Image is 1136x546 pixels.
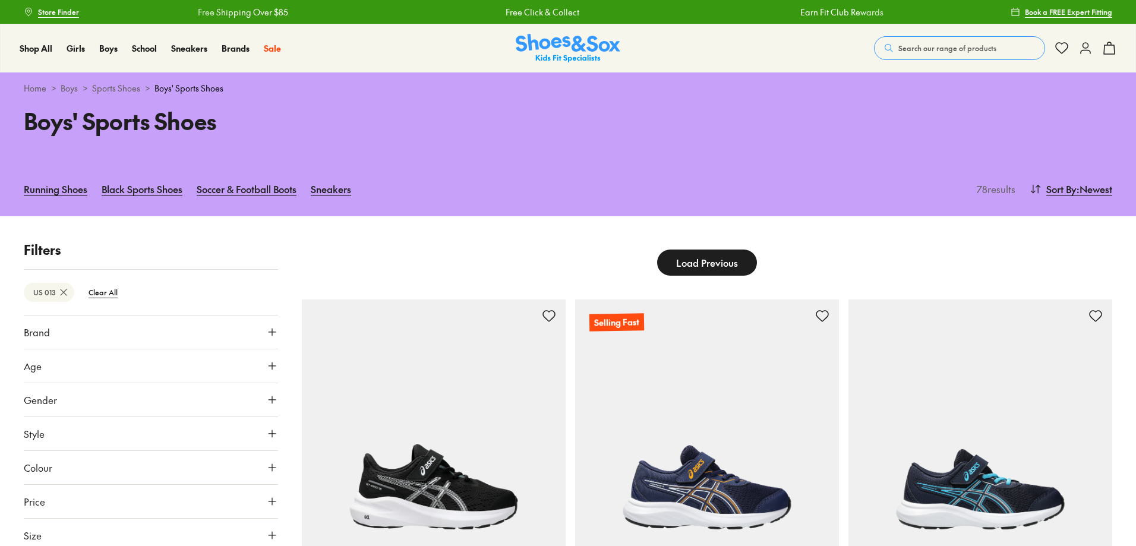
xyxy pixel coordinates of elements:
[264,42,281,55] a: Sale
[92,82,140,94] a: Sports Shoes
[99,42,118,54] span: Boys
[516,34,620,63] img: SNS_Logo_Responsive.svg
[67,42,85,55] a: Girls
[1030,176,1112,202] button: Sort By:Newest
[197,176,296,202] a: Soccer & Football Boots
[24,315,278,349] button: Brand
[24,349,278,383] button: Age
[24,460,52,475] span: Colour
[24,427,45,441] span: Style
[504,6,578,18] a: Free Click & Collect
[24,451,278,484] button: Colour
[24,325,50,339] span: Brand
[24,485,278,518] button: Price
[61,82,78,94] a: Boys
[657,250,757,276] button: Load Previous
[171,42,207,54] span: Sneakers
[171,42,207,55] a: Sneakers
[24,82,46,94] a: Home
[1046,182,1077,196] span: Sort By
[222,42,250,54] span: Brands
[589,313,644,332] p: Selling Fast
[132,42,157,55] a: School
[1011,1,1112,23] a: Book a FREE Expert Fitting
[24,283,74,302] btn: US 013
[102,176,182,202] a: Black Sports Shoes
[79,282,127,303] btn: Clear All
[196,6,286,18] a: Free Shipping Over $85
[972,182,1015,196] p: 78 results
[24,82,1112,94] div: > > >
[24,528,42,542] span: Size
[20,42,52,54] span: Shop All
[24,383,278,416] button: Gender
[38,7,79,17] span: Store Finder
[99,42,118,55] a: Boys
[24,359,42,373] span: Age
[24,494,45,509] span: Price
[24,240,278,260] p: Filters
[24,393,57,407] span: Gender
[898,43,996,53] span: Search our range of products
[132,42,157,54] span: School
[1025,7,1112,17] span: Book a FREE Expert Fitting
[24,176,87,202] a: Running Shoes
[1077,182,1112,196] span: : Newest
[67,42,85,54] span: Girls
[20,42,52,55] a: Shop All
[676,255,738,270] span: Load Previous
[24,1,79,23] a: Store Finder
[516,34,620,63] a: Shoes & Sox
[24,417,278,450] button: Style
[799,6,882,18] a: Earn Fit Club Rewards
[154,82,223,94] span: Boys' Sports Shoes
[874,36,1045,60] button: Search our range of products
[264,42,281,54] span: Sale
[222,42,250,55] a: Brands
[311,176,351,202] a: Sneakers
[24,104,554,138] h1: Boys' Sports Shoes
